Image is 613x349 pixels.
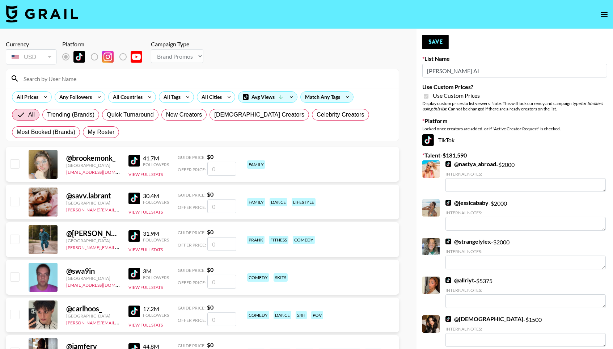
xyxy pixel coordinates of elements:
div: Any Followers [55,92,93,102]
div: Followers [143,162,169,167]
div: [GEOGRAPHIC_DATA] [66,276,120,281]
span: Offer Price: [178,205,206,210]
a: @[DEMOGRAPHIC_DATA] [445,315,523,323]
div: 31.9M [143,230,169,237]
div: dance [274,311,291,319]
div: 24h [296,311,307,319]
img: YouTube [131,51,142,63]
div: Internal Notes: [445,326,606,332]
div: Internal Notes: [445,287,606,293]
img: TikTok [445,316,451,322]
a: @strangelylex [445,238,491,245]
div: Followers [143,237,169,243]
strong: $ 0 [207,266,214,273]
input: 0 [207,199,236,213]
div: Campaign Type [151,41,203,48]
div: Currency is locked to USD [6,48,56,66]
img: TikTok [128,306,140,317]
span: Celebrity Creators [317,110,364,119]
button: View Full Stats [128,172,163,177]
div: All Prices [12,92,40,102]
span: Use Custom Prices [433,92,480,99]
div: 41.7M [143,155,169,162]
div: Avg Views [238,92,297,102]
span: My Roster [88,128,114,136]
div: Followers [143,199,169,205]
div: - $ 1500 [445,315,606,347]
a: [PERSON_NAME][EMAIL_ADDRESS][DOMAIN_NAME] [66,243,173,250]
button: View Full Stats [128,247,163,252]
label: List Name [422,55,607,62]
div: Followers [143,275,169,280]
span: Offer Price: [178,280,206,285]
div: - $ 2000 [445,199,606,231]
div: pov [311,311,323,319]
div: comedy [247,311,269,319]
div: @ carlhoos_ [66,304,120,313]
div: [GEOGRAPHIC_DATA] [66,163,120,168]
div: Internal Notes: [445,171,606,177]
div: Followers [143,312,169,318]
div: All Countries [109,92,144,102]
input: 0 [207,312,236,326]
span: Most Booked (Brands) [17,128,75,136]
span: Guide Price: [178,268,206,273]
div: comedy [247,273,269,282]
div: family [247,198,265,206]
div: All Cities [197,92,223,102]
img: TikTok [445,277,451,283]
div: List locked to TikTok. [62,49,148,64]
div: TikTok [422,134,607,146]
img: TikTok [445,239,451,244]
span: Offer Price: [178,318,206,323]
div: [GEOGRAPHIC_DATA] [66,200,120,206]
a: [EMAIL_ADDRESS][DOMAIN_NAME] [66,281,139,288]
strong: $ 0 [207,304,214,311]
img: TikTok [128,193,140,204]
em: for bookers using this list [422,101,603,112]
img: TikTok [128,230,140,242]
span: [DEMOGRAPHIC_DATA] Creators [214,110,304,119]
input: 0 [207,275,236,289]
img: TikTok [445,200,451,206]
a: @jessicababy [445,199,489,206]
a: [EMAIL_ADDRESS][DOMAIN_NAME] [66,168,139,175]
span: Guide Price: [178,155,206,160]
img: Grail Talent [6,5,78,22]
div: fitness [269,236,288,244]
div: 17.2M [143,305,169,312]
button: View Full Stats [128,322,163,328]
div: Match Any Tags [301,92,353,102]
div: Internal Notes: [445,249,606,254]
img: TikTok [445,161,451,167]
span: Guide Price: [178,230,206,235]
span: Trending (Brands) [47,110,94,119]
div: skits [274,273,288,282]
div: Currency [6,41,56,48]
span: All [28,110,35,119]
div: Locked once creators are added, or if "Active Creator Request" is checked. [422,126,607,131]
span: Guide Price: [178,192,206,198]
img: Instagram [102,51,114,63]
a: [PERSON_NAME][EMAIL_ADDRESS][DOMAIN_NAME] [66,319,173,325]
span: New Creators [166,110,202,119]
div: lifestyle [292,198,316,206]
label: Platform [422,117,607,125]
input: 0 [207,162,236,176]
div: Platform [62,41,148,48]
div: family [247,160,265,169]
div: [GEOGRAPHIC_DATA] [66,238,120,243]
span: Guide Price: [178,305,206,311]
a: @nastya_abroad [445,160,496,168]
input: 0 [207,237,236,251]
div: USD [7,51,55,63]
div: 3M [143,268,169,275]
div: Display custom prices to list viewers. Note: This will lock currency and campaign type . Cannot b... [422,101,607,112]
div: - $ 5375 [445,277,606,308]
button: View Full Stats [128,285,163,290]
div: @ savv.labrant [66,191,120,200]
div: 30.4M [143,192,169,199]
div: @ brookemonk_ [66,154,120,163]
span: Quick Turnaround [107,110,154,119]
div: @ swa9in [66,266,120,276]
